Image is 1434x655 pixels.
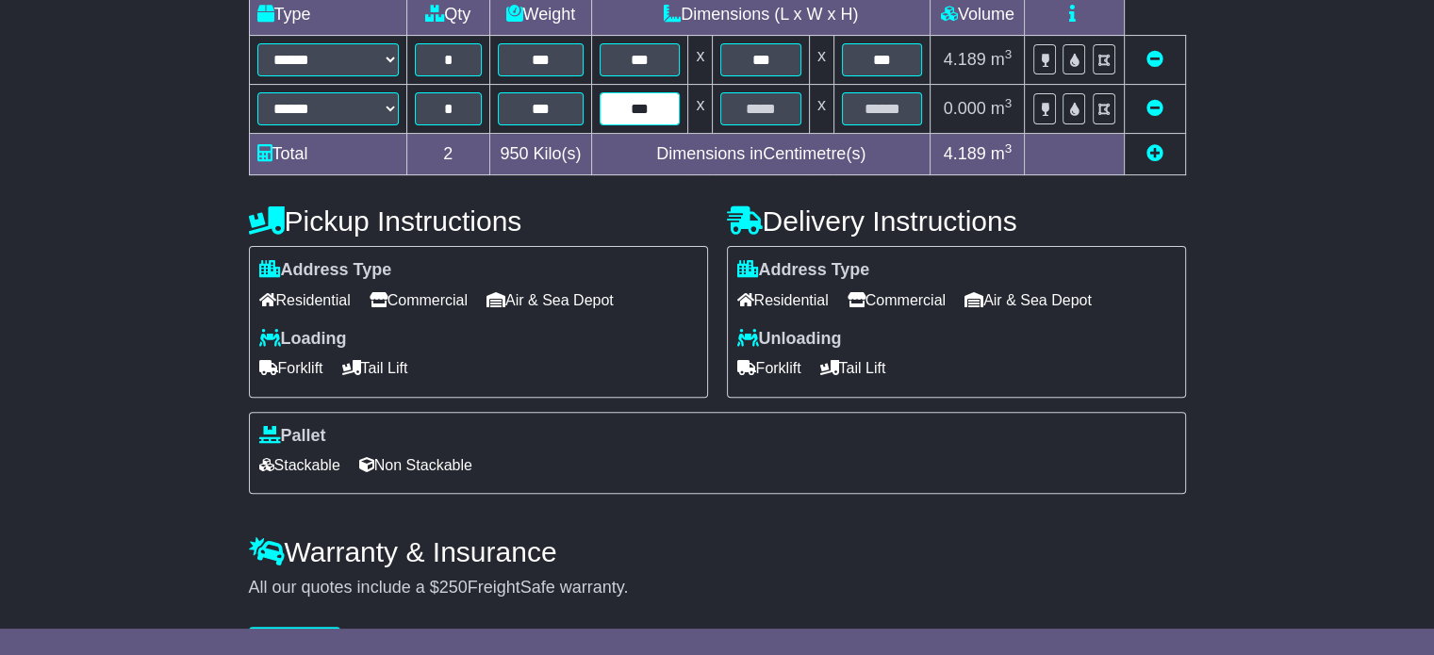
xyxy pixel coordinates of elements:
[439,578,468,597] span: 250
[359,450,472,480] span: Non Stackable
[809,85,833,134] td: x
[249,134,406,175] td: Total
[991,50,1013,69] span: m
[944,99,986,118] span: 0.000
[489,134,591,175] td: Kilo(s)
[688,36,713,85] td: x
[259,450,340,480] span: Stackable
[737,353,801,383] span: Forklift
[259,286,351,315] span: Residential
[964,286,1092,315] span: Air & Sea Depot
[848,286,946,315] span: Commercial
[486,286,614,315] span: Air & Sea Depot
[737,286,829,315] span: Residential
[1005,47,1013,61] sup: 3
[370,286,468,315] span: Commercial
[259,260,392,281] label: Address Type
[500,144,528,163] span: 950
[1005,96,1013,110] sup: 3
[737,260,870,281] label: Address Type
[342,353,408,383] span: Tail Lift
[249,536,1186,567] h4: Warranty & Insurance
[809,36,833,85] td: x
[591,134,930,175] td: Dimensions in Centimetre(s)
[820,353,886,383] span: Tail Lift
[991,144,1013,163] span: m
[1146,50,1163,69] a: Remove this item
[991,99,1013,118] span: m
[249,578,1186,598] div: All our quotes include a $ FreightSafe warranty.
[688,85,713,134] td: x
[259,329,347,350] label: Loading
[1146,99,1163,118] a: Remove this item
[737,329,842,350] label: Unloading
[1005,141,1013,156] sup: 3
[406,134,489,175] td: 2
[944,50,986,69] span: 4.189
[249,205,708,237] h4: Pickup Instructions
[259,426,326,447] label: Pallet
[944,144,986,163] span: 4.189
[259,353,323,383] span: Forklift
[1146,144,1163,163] a: Add new item
[727,205,1186,237] h4: Delivery Instructions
